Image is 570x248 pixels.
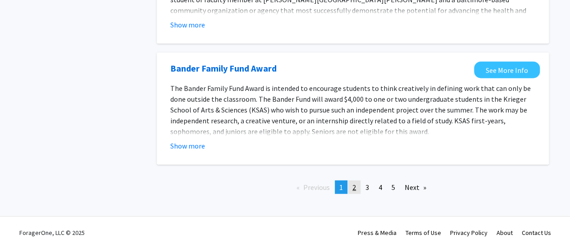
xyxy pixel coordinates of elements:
[450,229,488,237] a: Privacy Policy
[358,229,397,237] a: Press & Media
[170,19,205,30] button: Show more
[170,62,277,75] a: Opens in a new tab
[170,84,531,136] span: The Bander Family Fund Award is intended to encourage students to think creatively in defining wo...
[378,183,382,192] span: 4
[339,183,343,192] span: 1
[303,183,330,192] span: Previous
[7,207,38,241] iframe: Chat
[497,229,513,237] a: About
[522,229,551,237] a: Contact Us
[406,229,441,237] a: Terms of Use
[170,140,205,151] button: Show more
[400,180,431,194] a: Next page
[474,62,540,78] a: Opens in a new tab
[157,180,549,194] ul: Pagination
[352,183,356,192] span: 2
[392,183,395,192] span: 5
[365,183,369,192] span: 3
